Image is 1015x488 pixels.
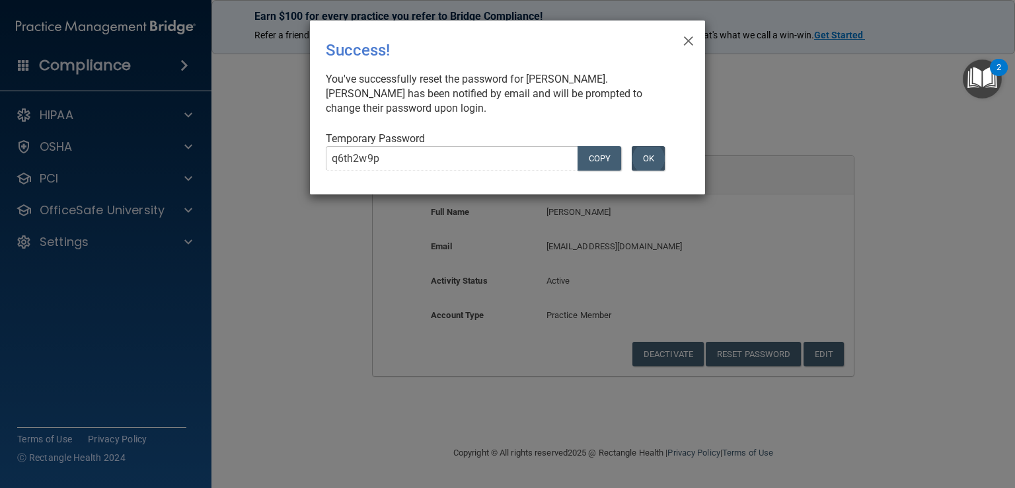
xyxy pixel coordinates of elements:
div: Success! [326,31,635,69]
div: 2 [996,67,1001,85]
span: Temporary Password [326,132,425,145]
button: COPY [578,146,621,171]
span: × [683,26,695,52]
button: Open Resource Center, 2 new notifications [963,60,1002,99]
div: You've successfully reset the password for [PERSON_NAME]. [PERSON_NAME] has been notified by emai... [326,72,679,116]
button: OK [632,146,665,171]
